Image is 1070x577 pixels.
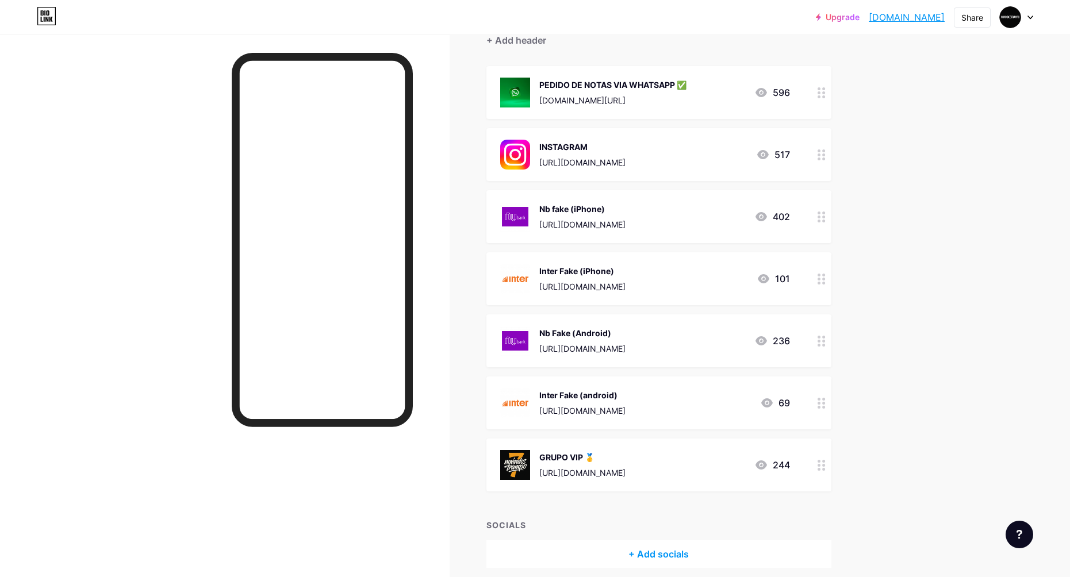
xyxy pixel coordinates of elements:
div: 244 [754,458,790,472]
img: Nb Fake (Android) [500,326,530,356]
div: 517 [756,148,790,161]
div: PEDIDO DE NOTAS VIA WHATSAPP ✅ [539,79,687,91]
div: 596 [754,86,790,99]
div: + Add header [486,33,546,47]
div: Share [961,11,983,24]
img: novindostrampo [999,6,1021,28]
div: 101 [757,272,790,286]
div: Inter Fake (android) [539,389,626,401]
div: [URL][DOMAIN_NAME] [539,343,626,355]
img: PEDIDO DE NOTAS VIA WHATSAPP ✅ [500,78,530,107]
div: INSTAGRAM [539,141,626,153]
div: [DOMAIN_NAME][URL] [539,94,687,106]
div: [URL][DOMAIN_NAME] [539,280,626,293]
img: GRUPO VIP 🥇 [500,450,530,480]
a: Upgrade [816,13,860,22]
div: Nb Fake (Android) [539,327,626,339]
div: Nb fake (iPhone) [539,203,626,215]
div: [URL][DOMAIN_NAME] [539,156,626,168]
div: + Add socials [486,540,831,568]
div: GRUPO VIP 🥇 [539,451,626,463]
div: 402 [754,210,790,224]
div: 236 [754,334,790,348]
div: SOCIALS [486,519,831,531]
img: Inter Fake (iPhone) [500,264,530,294]
div: Inter Fake (iPhone) [539,265,626,277]
div: [URL][DOMAIN_NAME] [539,218,626,230]
div: 69 [760,396,790,410]
img: Nb fake (iPhone) [500,202,530,232]
a: [DOMAIN_NAME] [869,10,945,24]
img: INSTAGRAM [500,140,530,170]
div: [URL][DOMAIN_NAME] [539,467,626,479]
img: Inter Fake (android) [500,388,530,418]
div: [URL][DOMAIN_NAME] [539,405,626,417]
